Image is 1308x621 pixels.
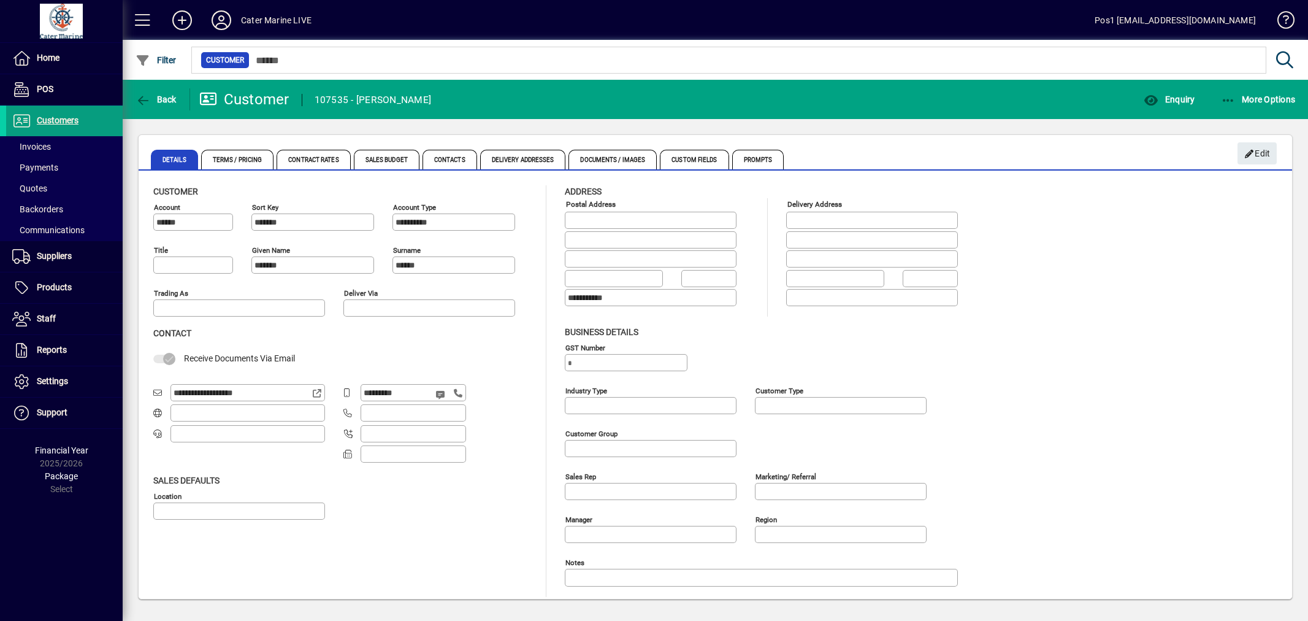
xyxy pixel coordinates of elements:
[154,289,188,298] mat-label: Trading as
[1221,94,1296,104] span: More Options
[252,246,290,255] mat-label: Given name
[37,407,67,417] span: Support
[1144,94,1195,104] span: Enquiry
[6,74,123,105] a: POS
[35,445,88,455] span: Financial Year
[393,246,421,255] mat-label: Surname
[184,353,295,363] span: Receive Documents Via Email
[199,90,289,109] div: Customer
[37,115,78,125] span: Customers
[37,53,59,63] span: Home
[6,199,123,220] a: Backorders
[344,289,378,298] mat-label: Deliver via
[252,203,278,212] mat-label: Sort key
[136,94,177,104] span: Back
[154,492,182,500] mat-label: Location
[37,282,72,292] span: Products
[393,203,436,212] mat-label: Account Type
[732,150,784,169] span: Prompts
[154,246,168,255] mat-label: Title
[136,55,177,65] span: Filter
[565,472,596,480] mat-label: Sales rep
[37,376,68,386] span: Settings
[12,163,58,172] span: Payments
[6,241,123,272] a: Suppliers
[565,327,638,337] span: Business details
[37,84,53,94] span: POS
[6,272,123,303] a: Products
[354,150,419,169] span: Sales Budget
[755,386,803,395] mat-label: Customer type
[1141,88,1198,110] button: Enquiry
[423,150,477,169] span: Contacts
[427,380,456,409] button: Send SMS
[565,343,605,352] mat-label: GST Number
[755,515,777,523] mat-label: Region
[37,345,67,355] span: Reports
[1095,10,1256,30] div: Pos1 [EMAIL_ADDRESS][DOMAIN_NAME]
[241,10,312,30] div: Cater Marine LIVE
[6,43,123,74] a: Home
[202,9,241,31] button: Profile
[315,90,432,110] div: 107535 - [PERSON_NAME]
[565,429,618,438] mat-label: Customer group
[6,304,123,334] a: Staff
[132,49,180,71] button: Filter
[132,88,180,110] button: Back
[565,515,592,523] mat-label: Manager
[565,187,602,196] span: Address
[163,9,202,31] button: Add
[277,150,350,169] span: Contract Rates
[12,142,51,152] span: Invoices
[1218,88,1299,110] button: More Options
[206,54,244,66] span: Customer
[37,314,56,323] span: Staff
[660,150,729,169] span: Custom Fields
[1268,2,1293,42] a: Knowledge Base
[201,150,274,169] span: Terms / Pricing
[45,471,78,481] span: Package
[151,150,198,169] span: Details
[154,203,180,212] mat-label: Account
[153,328,191,338] span: Contact
[37,251,72,261] span: Suppliers
[12,204,63,214] span: Backorders
[12,225,85,235] span: Communications
[6,398,123,428] a: Support
[6,136,123,157] a: Invoices
[153,476,220,485] span: Sales defaults
[6,220,123,241] a: Communications
[6,335,123,366] a: Reports
[6,157,123,178] a: Payments
[565,558,584,566] mat-label: Notes
[123,88,190,110] app-page-header-button: Back
[6,366,123,397] a: Settings
[1244,144,1271,164] span: Edit
[1237,142,1277,164] button: Edit
[568,150,657,169] span: Documents / Images
[153,187,198,196] span: Customer
[565,386,607,395] mat-label: Industry type
[6,178,123,199] a: Quotes
[480,150,566,169] span: Delivery Addresses
[12,183,47,193] span: Quotes
[755,472,816,480] mat-label: Marketing/ Referral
